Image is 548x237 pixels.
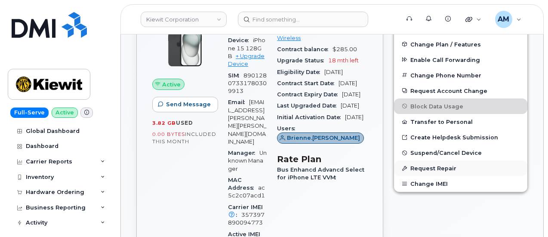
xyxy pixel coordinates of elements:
[166,100,211,108] span: Send Message
[228,204,263,218] span: Carrier IMEI
[328,57,359,64] span: 18 mth left
[228,72,267,95] span: 89012807331780309913
[238,12,368,27] input: Find something...
[394,145,527,160] button: Suspend/Cancel Device
[277,46,332,52] span: Contract balance
[345,114,363,120] span: [DATE]
[152,131,216,145] span: included this month
[287,134,360,142] span: Brienne.[PERSON_NAME]
[228,99,249,105] span: Email
[342,91,360,98] span: [DATE]
[511,200,542,231] iframe: Messenger Launcher
[277,27,360,41] a: 990540011 - AT&T Wireless
[277,166,364,181] span: Bus Enhancd Advancd Select for iPhone LTE VVM
[498,14,509,25] span: AM
[228,53,265,67] a: + Upgrade Device
[228,150,267,172] span: Unknown Manager
[277,114,345,120] span: Initial Activation Date
[228,37,265,59] span: iPhone 15 128GB
[339,80,357,86] span: [DATE]
[228,99,266,145] span: [EMAIL_ADDRESS][PERSON_NAME][PERSON_NAME][DOMAIN_NAME]
[394,176,527,191] button: Change IMEI
[410,56,480,63] span: Enable Call Forwarding
[394,129,527,145] a: Create Helpdesk Submission
[489,11,527,28] div: Aldo Martinez
[277,69,324,75] span: Eligibility Date
[152,131,185,137] span: 0.00 Bytes
[332,46,357,52] span: $285.00
[176,120,193,126] span: used
[152,120,176,126] span: 3.82 GB
[162,80,181,89] span: Active
[394,52,527,68] button: Enable Call Forwarding
[459,11,487,28] div: Quicklinks
[341,102,359,109] span: [DATE]
[277,57,328,64] span: Upgrade Status
[394,98,527,114] button: Block Data Usage
[228,177,258,191] span: MAC Address
[277,91,342,98] span: Contract Expiry Date
[394,83,527,98] button: Request Account Change
[228,212,265,226] span: 357397890094773
[141,12,227,27] a: Kiewit Corporation
[228,150,259,156] span: Manager
[394,160,527,176] button: Request Repair
[277,125,299,132] span: Users
[324,69,343,75] span: [DATE]
[277,154,367,164] h3: Rate Plan
[277,135,364,142] a: Brienne.[PERSON_NAME]
[394,37,527,52] button: Change Plan / Features
[277,102,341,109] span: Last Upgraded Date
[228,37,253,43] span: Device
[410,150,482,156] span: Suspend/Cancel Device
[394,114,527,129] button: Transfer to Personal
[410,41,481,47] span: Change Plan / Features
[159,18,211,70] img: iPhone_15_Black.png
[228,72,243,79] span: SIM
[277,80,339,86] span: Contract Start Date
[152,97,218,112] button: Send Message
[394,68,527,83] button: Change Phone Number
